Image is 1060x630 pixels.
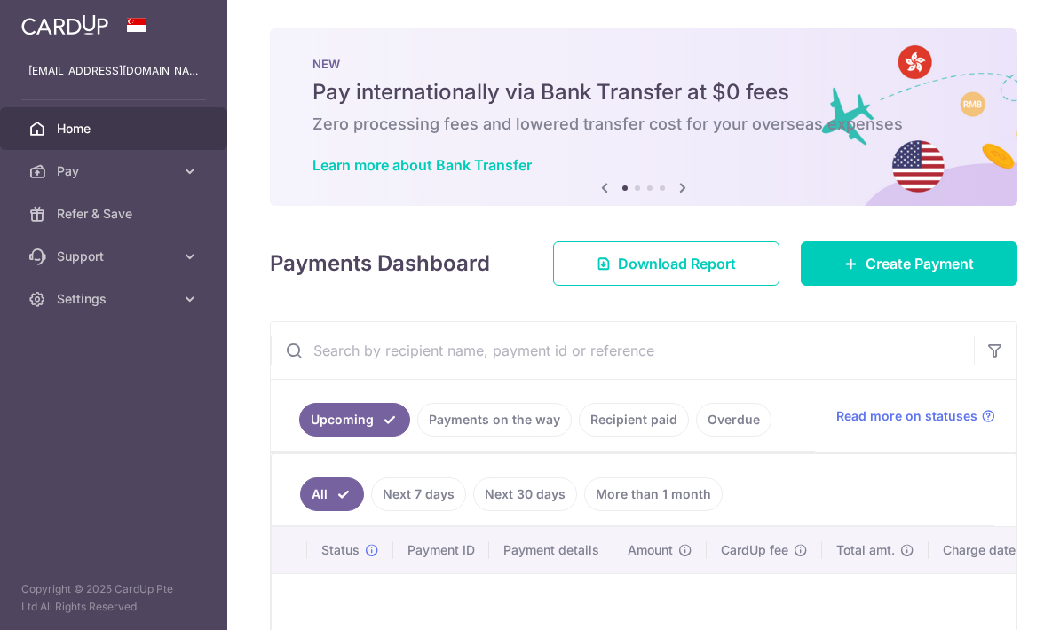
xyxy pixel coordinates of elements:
span: Pay [57,162,174,180]
a: Create Payment [801,241,1017,286]
th: Payment details [489,527,613,573]
h5: Pay internationally via Bank Transfer at $0 fees [312,78,975,106]
span: Support [57,248,174,265]
a: Overdue [696,403,771,437]
a: Recipient paid [579,403,689,437]
h4: Payments Dashboard [270,248,490,280]
span: Download Report [618,253,736,274]
span: Refer & Save [57,205,174,223]
a: Download Report [553,241,779,286]
p: NEW [312,57,975,71]
p: [EMAIL_ADDRESS][DOMAIN_NAME] [28,62,199,80]
a: More than 1 month [584,477,723,511]
span: CardUp fee [721,541,788,559]
span: Create Payment [866,253,974,274]
img: Bank transfer banner [270,28,1017,206]
a: Payments on the way [417,403,572,437]
a: Next 7 days [371,477,466,511]
span: Status [321,541,360,559]
h6: Zero processing fees and lowered transfer cost for your overseas expenses [312,114,975,135]
img: CardUp [21,14,108,35]
span: Total amt. [836,541,895,559]
span: Settings [57,290,174,308]
a: All [300,477,364,511]
a: Read more on statuses [836,407,995,425]
span: Amount [628,541,673,559]
span: Read more on statuses [836,407,977,425]
span: Charge date [943,541,1016,559]
span: Home [57,120,174,138]
th: Payment ID [393,527,489,573]
input: Search by recipient name, payment id or reference [271,322,974,379]
a: Learn more about Bank Transfer [312,156,532,174]
a: Upcoming [299,403,410,437]
a: Next 30 days [473,477,577,511]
